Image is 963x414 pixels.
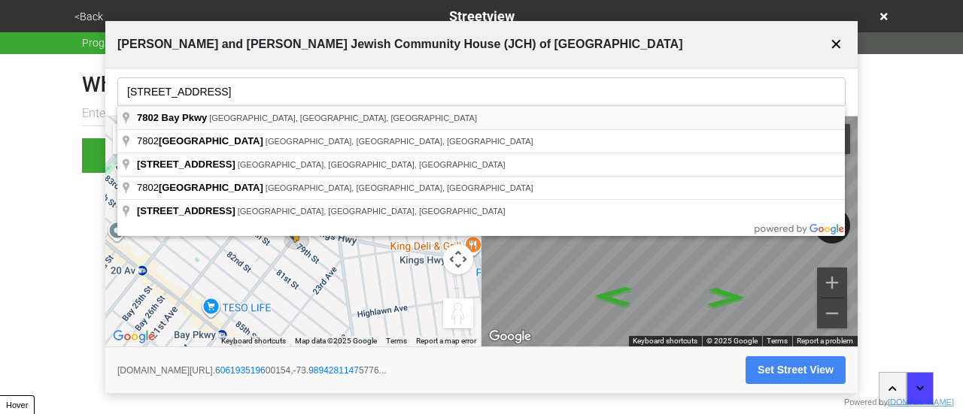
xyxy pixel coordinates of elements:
[215,365,266,376] a: 6061935196
[117,364,387,377] span: [DOMAIN_NAME][URL]. 00154,-73. 5776...
[137,112,159,123] span: 7802
[137,205,235,216] span: [STREET_ADDRESS]
[238,207,506,216] span: [GEOGRAPHIC_DATA], [GEOGRAPHIC_DATA], [GEOGRAPHIC_DATA]
[159,135,263,147] span: [GEOGRAPHIC_DATA]
[137,135,266,147] span: 7802
[266,137,533,146] span: [GEOGRAPHIC_DATA], [GEOGRAPHIC_DATA], [GEOGRAPHIC_DATA]
[308,365,359,376] a: 9894281147
[691,283,761,312] path: Go Northeast, Bay Pkwy
[814,207,825,243] button: Rotate counterclockwise
[443,298,473,328] button: Drag Pegman onto the map to open Street View
[82,138,157,173] button: OK
[840,207,850,243] button: Rotate clockwise
[485,327,535,346] img: Google
[162,112,208,123] span: Bay Pkwy
[82,72,685,98] h1: What is the streetview for this location (leave blank for default)?
[888,397,954,406] a: [DOMAIN_NAME]
[137,182,266,193] span: 7802
[578,281,648,310] path: Go Southwest, Bay Pkwy
[117,35,682,53] span: [PERSON_NAME] and [PERSON_NAME] Jewish Community House (JCH) of [GEOGRAPHIC_DATA]
[82,35,190,51] span: Progress 6 / 7 completed
[797,337,853,346] a: Report a problem
[817,298,847,328] button: Zoom out
[827,30,846,59] button: ✕
[113,124,166,154] button: Show street map
[238,160,506,169] span: [GEOGRAPHIC_DATA], [GEOGRAPHIC_DATA], [GEOGRAPHIC_DATA]
[109,327,159,346] img: Google
[137,159,235,170] span: [STREET_ADDRESS]
[449,8,515,24] span: Streetview
[386,337,407,346] a: Terms (opens in new tab)
[817,267,847,298] button: Zoom in
[209,113,477,122] span: [GEOGRAPHIC_DATA], [GEOGRAPHIC_DATA], [GEOGRAPHIC_DATA]
[221,337,286,347] button: Keyboard shortcuts
[746,356,846,384] button: Set Street View
[706,337,758,346] span: © 2025 Google
[443,244,473,274] button: Map camera controls
[844,396,954,409] div: Powered by
[633,337,697,347] button: Keyboard shortcuts
[481,116,858,347] div: Street View
[159,182,263,193] span: [GEOGRAPHIC_DATA]
[109,327,159,346] a: Open this area in Google Maps (opens a new window)
[416,337,476,346] a: Report a map error
[295,337,377,346] span: Map data ©2025 Google
[70,8,108,26] button: <Back
[266,183,533,192] span: [GEOGRAPHIC_DATA], [GEOGRAPHIC_DATA], [GEOGRAPHIC_DATA]
[767,337,788,346] a: Terms (opens in new tab)
[82,101,685,126] input: Enter the google map streetview url
[117,77,846,107] input: Search for a location...
[481,116,858,347] div: Map
[485,327,535,346] a: Open this area in Google Maps (opens a new window)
